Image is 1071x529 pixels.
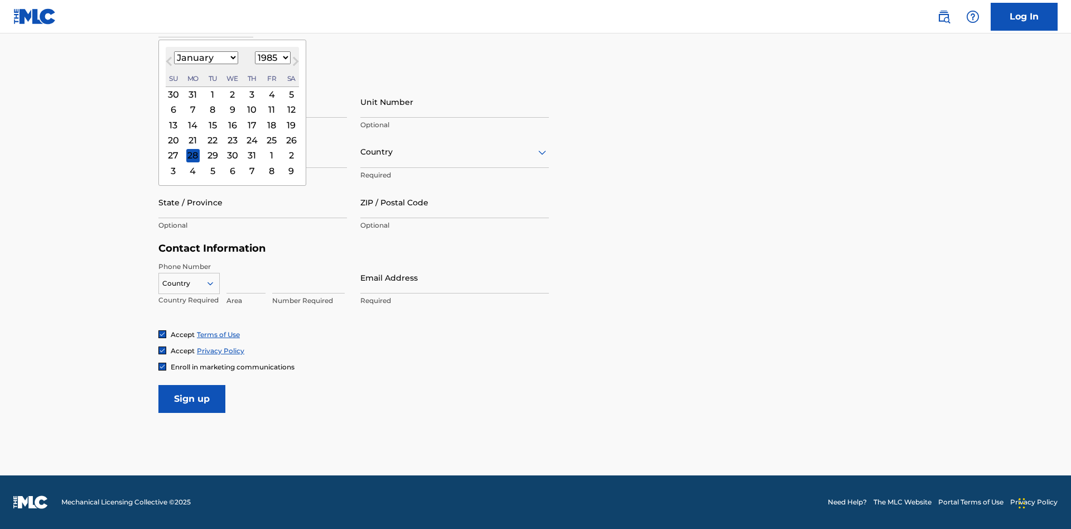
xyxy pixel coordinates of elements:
[245,149,259,162] div: Choose Thursday, January 31st, 1985
[206,72,219,85] div: Tuesday
[159,331,166,338] img: checkbox
[160,55,178,73] button: Previous Month
[206,164,219,177] div: Choose Tuesday, February 5th, 1985
[206,149,219,162] div: Choose Tuesday, January 29th, 1985
[158,242,549,255] h5: Contact Information
[284,164,298,177] div: Choose Saturday, February 9th, 1985
[265,149,278,162] div: Choose Friday, February 1st, 1985
[245,133,259,147] div: Choose Thursday, January 24th, 1985
[284,72,298,85] div: Saturday
[226,72,239,85] div: Wednesday
[13,496,48,509] img: logo
[158,40,306,186] div: Choose Date
[167,88,180,101] div: Choose Sunday, December 30th, 1984
[167,103,180,117] div: Choose Sunday, January 6th, 1985
[159,363,166,370] img: checkbox
[245,88,259,101] div: Choose Thursday, January 3rd, 1985
[1019,487,1025,520] div: Drag
[265,133,278,147] div: Choose Friday, January 25th, 1985
[226,149,239,162] div: Choose Wednesday, January 30th, 1985
[186,133,200,147] div: Choose Monday, January 21st, 1985
[159,347,166,354] img: checkbox
[206,133,219,147] div: Choose Tuesday, January 22nd, 1985
[186,88,200,101] div: Choose Monday, December 31st, 1984
[933,6,955,28] a: Public Search
[226,296,266,306] p: Area
[166,87,299,179] div: Month January, 1985
[13,8,56,25] img: MLC Logo
[284,149,298,162] div: Choose Saturday, February 2nd, 1985
[874,497,932,507] a: The MLC Website
[167,164,180,177] div: Choose Sunday, February 3rd, 1985
[158,295,220,305] p: Country Required
[287,55,305,73] button: Next Month
[272,296,345,306] p: Number Required
[171,363,295,371] span: Enroll in marketing communications
[167,72,180,85] div: Sunday
[245,72,259,85] div: Thursday
[197,330,240,339] a: Terms of Use
[226,88,239,101] div: Choose Wednesday, January 2nd, 1985
[158,74,913,86] h5: Personal Address
[186,118,200,132] div: Choose Monday, January 14th, 1985
[167,149,180,162] div: Choose Sunday, January 27th, 1985
[360,170,549,180] p: Required
[265,164,278,177] div: Choose Friday, February 8th, 1985
[284,118,298,132] div: Choose Saturday, January 19th, 1985
[206,118,219,132] div: Choose Tuesday, January 15th, 1985
[171,330,195,339] span: Accept
[284,133,298,147] div: Choose Saturday, January 26th, 1985
[186,72,200,85] div: Monday
[186,149,200,162] div: Choose Monday, January 28th, 1985
[158,220,347,230] p: Optional
[265,72,278,85] div: Friday
[186,103,200,117] div: Choose Monday, January 7th, 1985
[226,118,239,132] div: Choose Wednesday, January 16th, 1985
[991,3,1058,31] a: Log In
[937,10,951,23] img: search
[360,220,549,230] p: Optional
[167,118,180,132] div: Choose Sunday, January 13th, 1985
[206,88,219,101] div: Choose Tuesday, January 1st, 1985
[360,120,549,130] p: Optional
[171,347,195,355] span: Accept
[226,133,239,147] div: Choose Wednesday, January 23rd, 1985
[284,103,298,117] div: Choose Saturday, January 12th, 1985
[265,118,278,132] div: Choose Friday, January 18th, 1985
[206,103,219,117] div: Choose Tuesday, January 8th, 1985
[158,385,225,413] input: Sign up
[186,164,200,177] div: Choose Monday, February 4th, 1985
[167,133,180,147] div: Choose Sunday, January 20th, 1985
[962,6,984,28] div: Help
[226,164,239,177] div: Choose Wednesday, February 6th, 1985
[245,164,259,177] div: Choose Thursday, February 7th, 1985
[284,88,298,101] div: Choose Saturday, January 5th, 1985
[245,103,259,117] div: Choose Thursday, January 10th, 1985
[61,497,191,507] span: Mechanical Licensing Collective © 2025
[1015,475,1071,529] iframe: Chat Widget
[265,103,278,117] div: Choose Friday, January 11th, 1985
[197,347,244,355] a: Privacy Policy
[938,497,1004,507] a: Portal Terms of Use
[265,88,278,101] div: Choose Friday, January 4th, 1985
[1010,497,1058,507] a: Privacy Policy
[828,497,867,507] a: Need Help?
[360,296,549,306] p: Required
[966,10,980,23] img: help
[245,118,259,132] div: Choose Thursday, January 17th, 1985
[226,103,239,117] div: Choose Wednesday, January 9th, 1985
